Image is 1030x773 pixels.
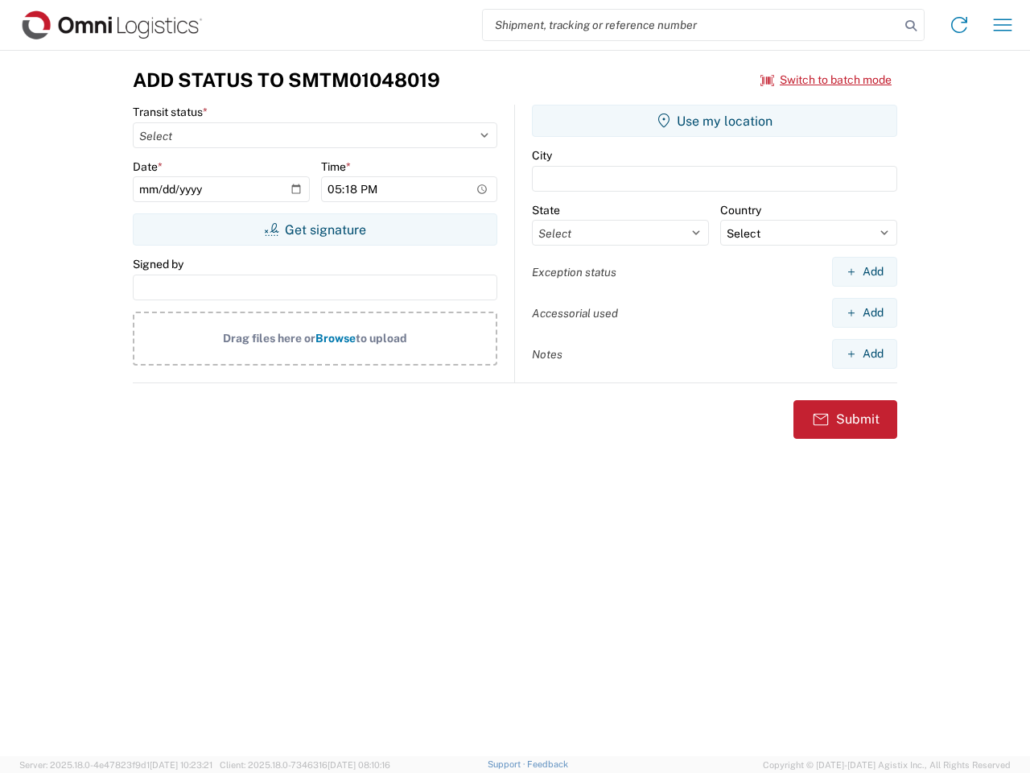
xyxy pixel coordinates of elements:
label: Country [720,203,761,217]
span: Browse [315,332,356,345]
button: Add [832,339,897,369]
button: Switch to batch mode [760,67,892,93]
label: Accessorial used [532,306,618,320]
label: Time [321,159,351,174]
span: Drag files here or [223,332,315,345]
a: Feedback [527,759,568,769]
label: Signed by [133,257,183,271]
button: Add [832,257,897,287]
span: Client: 2025.18.0-7346316 [220,760,390,770]
span: [DATE] 08:10:16 [328,760,390,770]
label: City [532,148,552,163]
button: Submit [793,400,897,439]
label: State [532,203,560,217]
span: to upload [356,332,407,345]
label: Transit status [133,105,208,119]
button: Use my location [532,105,897,137]
label: Notes [532,347,562,362]
input: Shipment, tracking or reference number [483,10,900,40]
span: Server: 2025.18.0-4e47823f9d1 [19,760,212,770]
span: Copyright © [DATE]-[DATE] Agistix Inc., All Rights Reserved [763,758,1011,772]
label: Exception status [532,265,616,279]
label: Date [133,159,163,174]
h3: Add Status to SMTM01048019 [133,68,440,92]
span: [DATE] 10:23:21 [150,760,212,770]
button: Get signature [133,213,497,246]
button: Add [832,298,897,328]
a: Support [488,759,528,769]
